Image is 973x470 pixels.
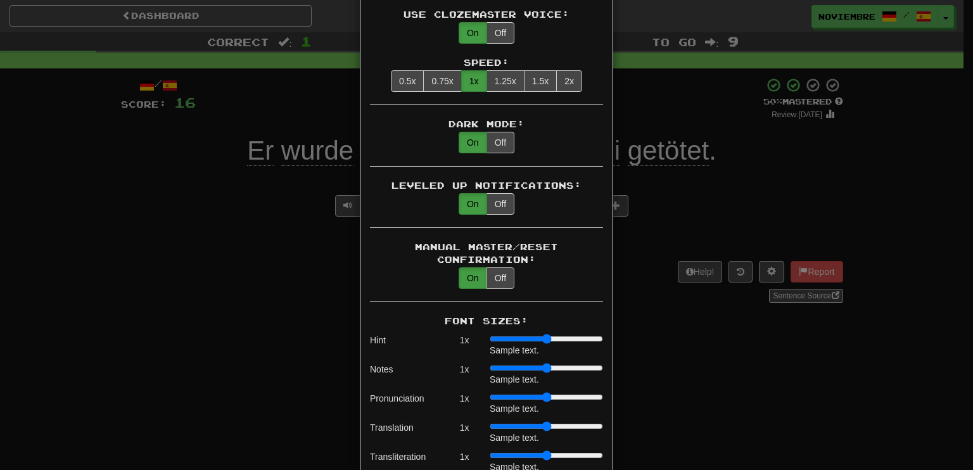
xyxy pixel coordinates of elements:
[459,193,487,215] button: On
[370,363,445,386] div: Notes
[370,334,445,357] div: Hint
[370,421,445,444] div: Translation
[370,241,603,266] div: Manual Master/Reset Confirmation:
[445,334,483,357] div: 1 x
[459,22,514,44] div: Use Clozemaster text-to-speech
[490,373,603,386] div: Sample text.
[490,431,603,444] div: Sample text.
[524,70,557,92] button: 1.5x
[370,179,603,192] div: Leveled Up Notifications:
[486,70,525,92] button: 1.25x
[445,363,483,386] div: 1 x
[391,70,582,92] div: Text-to-speech speed
[370,56,603,69] div: Speed:
[370,8,603,21] div: Use Clozemaster Voice:
[445,392,483,415] div: 1 x
[490,344,603,357] div: Sample text.
[486,132,514,153] button: Off
[445,421,483,444] div: 1 x
[459,22,487,44] button: On
[459,267,487,289] button: On
[490,402,603,415] div: Sample text.
[370,392,445,415] div: Pronunciation
[486,267,514,289] button: Off
[459,132,487,153] button: On
[391,70,424,92] button: 0.5x
[486,193,514,215] button: Off
[461,70,487,92] button: 1x
[370,315,603,327] div: Font Sizes:
[486,22,514,44] button: Off
[370,118,603,130] div: Dark Mode:
[556,70,582,92] button: 2x
[423,70,461,92] button: 0.75x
